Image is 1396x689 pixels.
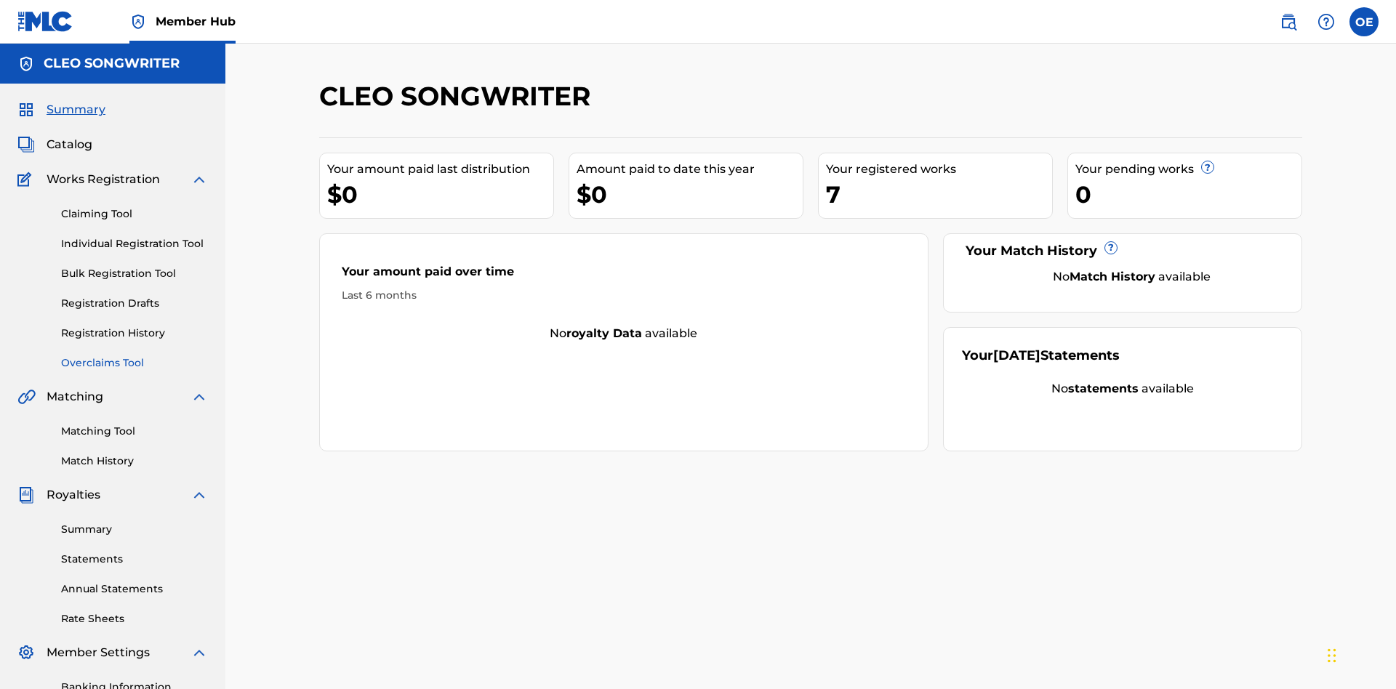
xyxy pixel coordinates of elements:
[1317,13,1335,31] img: help
[1075,161,1301,178] div: Your pending works
[47,644,150,661] span: Member Settings
[47,101,105,118] span: Summary
[61,206,208,222] a: Claiming Tool
[17,136,35,153] img: Catalog
[17,101,35,118] img: Summary
[993,347,1040,363] span: [DATE]
[61,326,208,341] a: Registration History
[47,388,103,406] span: Matching
[962,241,1284,261] div: Your Match History
[17,486,35,504] img: Royalties
[156,13,236,30] span: Member Hub
[577,178,803,211] div: $0
[319,80,598,113] h2: CLEO SONGWRITER
[320,325,928,342] div: No available
[327,178,553,211] div: $0
[1312,7,1341,36] div: Help
[61,581,208,597] a: Annual Statements
[1075,178,1301,211] div: 0
[17,388,36,406] img: Matching
[61,522,208,537] a: Summary
[190,388,208,406] img: expand
[962,346,1120,366] div: Your Statements
[342,288,906,303] div: Last 6 months
[577,161,803,178] div: Amount paid to date this year
[190,644,208,661] img: expand
[826,161,1052,178] div: Your registered works
[1328,634,1336,677] div: Drag
[1202,161,1214,173] span: ?
[1280,13,1297,31] img: search
[327,161,553,178] div: Your amount paid last distribution
[1105,242,1117,254] span: ?
[826,178,1052,211] div: 7
[61,454,208,469] a: Match History
[61,355,208,371] a: Overclaims Tool
[47,486,100,504] span: Royalties
[61,266,208,281] a: Bulk Registration Tool
[61,296,208,311] a: Registration Drafts
[17,171,36,188] img: Works Registration
[1349,7,1379,36] div: User Menu
[962,380,1284,398] div: No available
[566,326,642,340] strong: royalty data
[1323,619,1396,689] iframe: Chat Widget
[1070,270,1155,283] strong: Match History
[980,268,1284,286] div: No available
[1274,7,1303,36] a: Public Search
[17,11,73,32] img: MLC Logo
[61,611,208,626] a: Rate Sheets
[129,13,147,31] img: Top Rightsholder
[44,55,180,72] h5: CLEO SONGWRITER
[47,171,160,188] span: Works Registration
[17,136,92,153] a: CatalogCatalog
[17,101,105,118] a: SummarySummary
[61,552,208,567] a: Statements
[342,263,906,288] div: Your amount paid over time
[47,136,92,153] span: Catalog
[17,55,35,73] img: Accounts
[1068,382,1139,395] strong: statements
[190,486,208,504] img: expand
[61,236,208,251] a: Individual Registration Tool
[17,644,35,661] img: Member Settings
[190,171,208,188] img: expand
[61,424,208,439] a: Matching Tool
